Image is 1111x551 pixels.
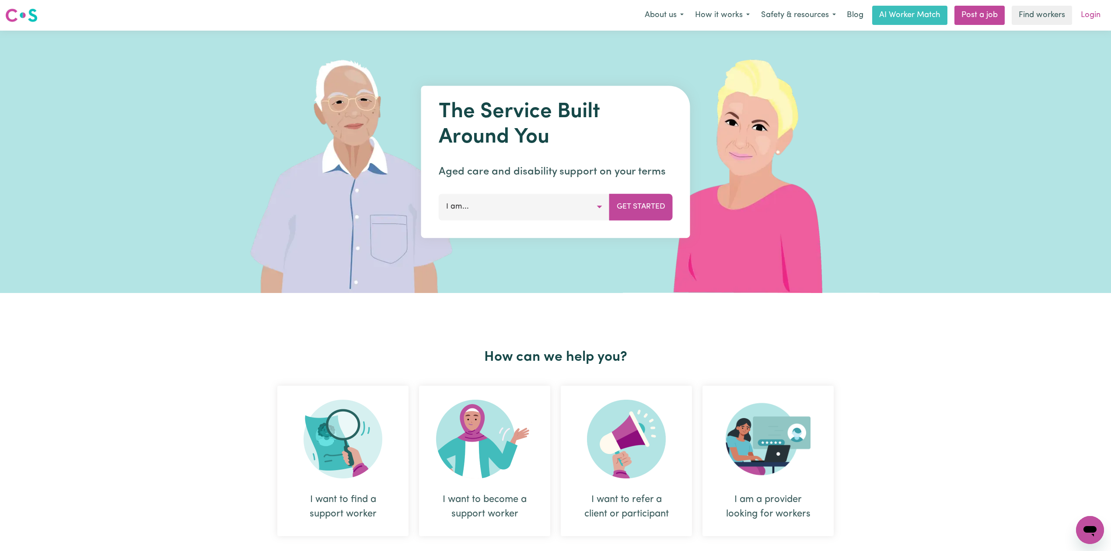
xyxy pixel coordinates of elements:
div: I want to find a support worker [298,492,388,521]
button: Safety & resources [755,6,842,24]
a: Blog [842,6,869,25]
a: Careseekers logo [5,5,38,25]
div: I am a provider looking for workers [723,492,813,521]
button: Get Started [609,194,673,220]
img: Refer [587,400,666,478]
div: I want to refer a client or participant [582,492,671,521]
img: Search [304,400,382,478]
img: Careseekers logo [5,7,38,23]
a: Post a job [954,6,1005,25]
a: Login [1076,6,1106,25]
div: I am a provider looking for workers [702,386,834,536]
a: Find workers [1012,6,1072,25]
button: About us [639,6,689,24]
button: I am... [439,194,610,220]
div: I want to refer a client or participant [561,386,692,536]
iframe: Button to launch messaging window [1076,516,1104,544]
div: I want to become a support worker [440,492,529,521]
img: Become Worker [436,400,533,478]
div: I want to become a support worker [419,386,550,536]
p: Aged care and disability support on your terms [439,164,673,180]
h1: The Service Built Around You [439,100,673,150]
a: AI Worker Match [872,6,947,25]
img: Provider [726,400,811,478]
h2: How can we help you? [272,349,839,366]
div: I want to find a support worker [277,386,409,536]
button: How it works [689,6,755,24]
